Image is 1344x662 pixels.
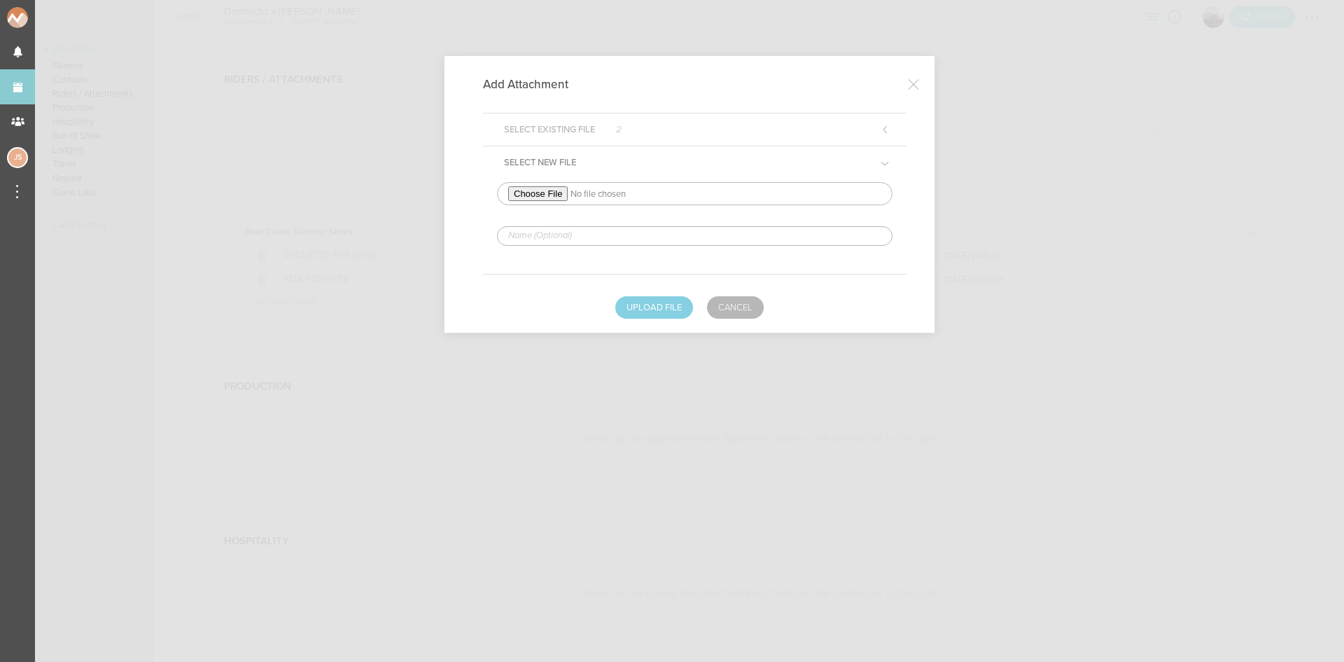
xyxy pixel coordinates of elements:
[483,77,589,92] h4: Add Attachment
[707,296,764,319] a: Cancel
[615,296,693,319] button: Upload File
[493,146,587,179] h5: Select New File
[493,113,632,146] h5: Select Existing File
[7,147,28,168] div: Jessica Smith
[616,125,622,135] span: 2
[7,7,86,28] img: NOMAD
[497,226,892,246] input: Name (Optional)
